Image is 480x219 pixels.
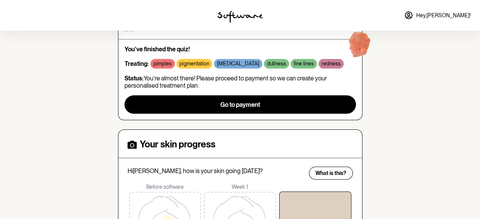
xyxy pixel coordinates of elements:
p: Before software [128,184,203,190]
img: red-blob.ee797e6f29be6228169e.gif [335,21,384,70]
p: redness [322,60,341,67]
button: Go to payment [124,95,356,114]
a: Hey,[PERSON_NAME]! [399,6,475,25]
p: dullness [267,60,286,67]
p: fine lines [294,60,314,67]
img: software logo [217,11,263,23]
p: You’re almost there! Please proceed to payment so we can create your personalised treatment plan. [124,75,356,89]
strong: Treating: [124,60,149,67]
button: What is this? [309,167,353,180]
p: pigmentation [179,60,209,67]
p: [MEDICAL_DATA] [217,60,259,67]
p: pimples [154,60,172,67]
strong: Status: [124,75,144,82]
h4: Your skin progress [140,139,215,150]
p: Hi [PERSON_NAME] , how is your skin going [DATE]? [128,167,304,175]
span: Hey, [PERSON_NAME] ! [416,12,471,19]
span: What is this? [315,170,346,177]
p: You've finished the quiz! [124,46,356,53]
p: Week 1 [202,184,278,190]
span: Go to payment [220,101,260,108]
